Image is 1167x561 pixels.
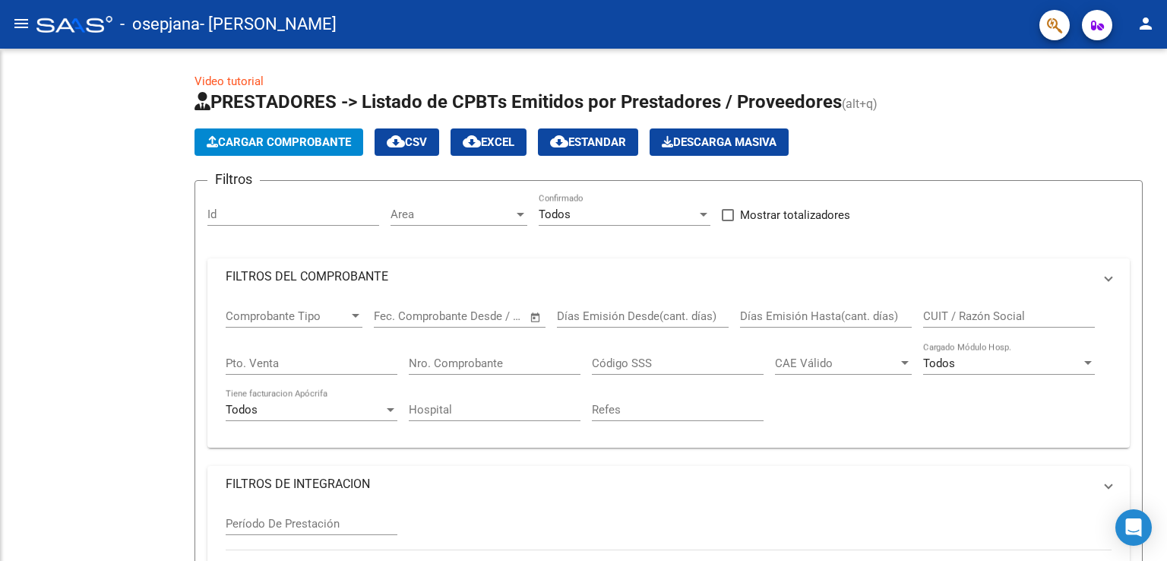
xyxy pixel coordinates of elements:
button: Descarga Masiva [650,128,789,156]
span: CAE Válido [775,357,898,370]
button: EXCEL [451,128,527,156]
span: CSV [387,135,427,149]
mat-icon: menu [12,14,30,33]
h3: Filtros [207,169,260,190]
app-download-masive: Descarga masiva de comprobantes (adjuntos) [650,128,789,156]
span: Todos [226,403,258,417]
span: Area [391,208,514,221]
a: Video tutorial [194,74,264,88]
input: End date [437,309,511,323]
mat-icon: cloud_download [463,132,481,151]
button: Open calendar [527,309,545,326]
span: (alt+q) [842,97,878,111]
button: Estandar [538,128,638,156]
span: Todos [923,357,955,370]
mat-icon: cloud_download [550,132,568,151]
span: Estandar [550,135,626,149]
mat-panel-title: FILTROS DE INTEGRACION [226,476,1093,493]
mat-expansion-panel-header: FILTROS DE INTEGRACION [207,466,1130,502]
button: Cargar Comprobante [194,128,363,156]
span: EXCEL [463,135,514,149]
mat-icon: cloud_download [387,132,405,151]
div: Open Intercom Messenger [1115,509,1152,546]
div: FILTROS DEL COMPROBANTE [207,295,1130,448]
button: CSV [375,128,439,156]
span: - [PERSON_NAME] [200,8,337,41]
mat-icon: person [1137,14,1155,33]
span: Cargar Comprobante [207,135,351,149]
span: Mostrar totalizadores [740,206,850,224]
mat-expansion-panel-header: FILTROS DEL COMPROBANTE [207,258,1130,295]
mat-panel-title: FILTROS DEL COMPROBANTE [226,268,1093,285]
span: Descarga Masiva [662,135,776,149]
span: PRESTADORES -> Listado de CPBTs Emitidos por Prestadores / Proveedores [194,91,842,113]
span: Todos [539,208,571,221]
span: Comprobante Tipo [226,309,349,323]
input: Start date [374,309,423,323]
span: - osepjana [120,8,200,41]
